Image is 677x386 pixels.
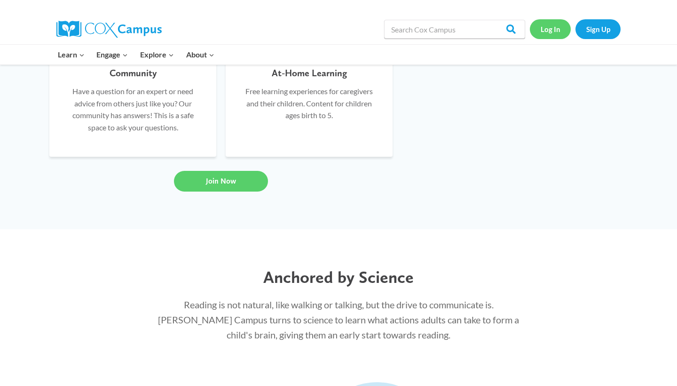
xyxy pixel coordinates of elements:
[530,19,621,39] nav: Secondary Navigation
[206,177,236,185] span: Join Now
[272,65,347,80] h6: At-Home Learning
[575,19,621,39] a: Sign Up
[180,45,220,64] button: Child menu of About
[63,85,202,133] p: Have a question for an expert or need advice from others just like you? Our community has answers...
[56,21,162,38] img: Cox Campus
[384,20,525,39] input: Search Cox Campus
[134,45,180,64] button: Child menu of Explore
[174,171,268,192] a: Join Now
[52,45,220,64] nav: Primary Navigation
[157,297,520,342] p: Reading is not natural, like walking or talking, but the drive to communicate is. [PERSON_NAME] C...
[91,45,134,64] button: Child menu of Engage
[110,65,157,80] h6: Community
[530,19,571,39] a: Log In
[52,45,91,64] button: Child menu of Learn
[263,267,414,287] span: Anchored by Science
[240,85,378,121] p: Free learning experiences for caregivers and their children. Content for children ages birth to 5.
